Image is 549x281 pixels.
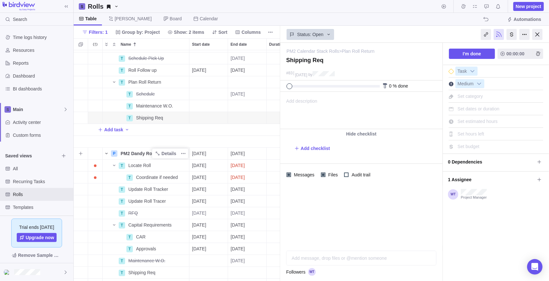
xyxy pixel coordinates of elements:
[494,5,503,10] a: Notifications
[126,103,133,109] div: T
[231,234,245,240] span: [DATE]
[228,64,267,76] div: End date
[128,210,138,216] span: RFQ
[192,198,206,204] span: [DATE]
[88,207,103,219] div: Trouble indication
[103,40,110,49] span: Expand
[192,222,206,228] span: [DATE]
[126,255,189,267] div: Maintenance W.O.
[459,5,468,10] a: Time logs
[463,50,481,58] span: I'm done
[192,234,206,240] span: [DATE]
[88,2,104,11] h2: Rolls
[128,186,168,192] span: Update Roll Tracker
[481,29,491,40] div: Copy link
[128,162,151,169] span: Locate Roll
[461,195,487,200] span: Project Manager
[231,41,247,48] span: End date
[286,71,293,75] div: #83
[189,243,228,255] div: Start date
[481,15,490,24] span: The action will be undone: setting 'I'm done' for task assignment
[449,69,454,74] div: This is a milestone
[119,67,125,74] div: T
[267,100,305,112] div: Duration
[514,16,541,23] span: Automations
[448,174,535,185] span: 1 Assignee
[280,129,443,139] div: Hide checklist
[513,2,544,11] span: New project
[26,234,54,241] span: Upgrade now
[13,34,71,41] span: Time logs history
[287,48,339,54] a: PM2 Calendar Stack Rolls
[121,41,131,48] span: Name
[527,259,543,275] div: Open Intercom Messenger
[13,204,71,211] span: Templates
[291,170,316,179] span: Messages
[231,55,245,61] span: [DATE]
[126,160,189,171] div: Locate Roll
[189,39,228,50] div: Start date
[189,76,228,88] div: Start date
[267,243,305,255] div: Duration
[118,39,189,50] div: Name
[4,268,12,276] div: Wyatt Trostle
[88,183,103,195] div: Trouble indication
[189,160,228,172] div: Start date
[126,64,189,76] div: Roll Follow up
[325,170,339,179] span: Files
[349,170,371,179] span: Audit trail
[13,60,71,66] span: Reports
[228,88,267,100] div: End date
[192,210,206,216] span: [DATE]
[189,88,228,100] div: Start date
[209,28,230,37] span: Sort
[458,94,483,99] span: Set category
[128,67,157,73] span: Roll Follow up
[192,246,206,252] span: [DATE]
[267,160,305,172] div: Duration
[267,88,305,100] div: Duration
[104,126,123,133] span: Add task
[103,243,189,255] div: Name
[103,136,189,148] div: Name
[532,29,543,40] div: Close
[498,49,533,59] span: 00:00:00
[133,243,189,255] div: Approvals
[3,2,35,11] img: logo
[295,73,307,77] span: [DATE]
[189,172,228,183] div: Start date
[228,39,266,50] div: End date
[231,258,245,264] span: [DATE]
[136,91,155,97] span: Schedule
[471,5,480,10] a: My assignments
[192,162,206,169] span: [DATE]
[267,172,305,183] div: Duration
[267,76,305,88] div: Duration
[13,119,71,126] span: Activity center
[103,64,189,76] div: Name
[136,234,146,240] span: CAR
[231,162,245,169] span: [DATE]
[308,73,313,77] span: by
[189,195,228,207] div: Start date
[103,148,189,160] div: Name
[458,106,499,111] span: Set dates or duration
[228,160,267,172] div: End date
[228,195,267,207] div: End date
[88,267,103,279] div: Trouble indication
[192,67,206,73] span: [DATE]
[189,267,228,279] div: Start date
[393,83,408,89] span: % done
[519,29,530,40] div: More actions
[103,255,189,267] div: Name
[133,231,189,243] div: CAR
[126,174,133,181] div: T
[110,40,118,49] span: Collapse
[88,195,103,207] div: Trouble indication
[456,67,469,76] span: Task
[13,132,71,138] span: Custom forms
[266,28,275,37] span: More actions
[88,160,103,172] div: Trouble indication
[267,255,305,267] div: Duration
[228,183,267,195] div: End date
